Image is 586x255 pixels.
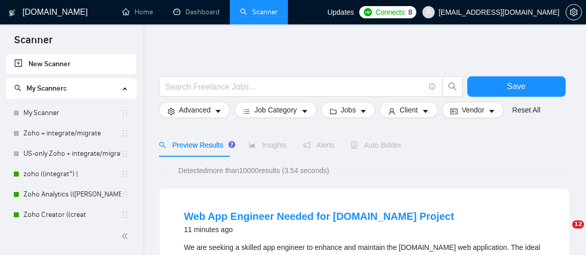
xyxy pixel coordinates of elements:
span: search [14,84,21,92]
img: logo [9,5,16,21]
li: Zoho Creator ((creat [6,205,136,225]
button: userClientcaret-down [380,102,438,118]
span: 12 [572,220,584,229]
a: New Scanner [14,54,128,74]
span: Advanced [179,104,210,116]
span: Job Category [254,104,297,116]
span: 8 [408,7,412,18]
li: zoho ((integrat*) | [6,164,136,184]
a: Zoho Analytics (([PERSON_NAME] [23,184,121,205]
span: caret-down [488,107,495,115]
button: setting [566,4,582,20]
span: caret-down [215,107,222,115]
span: setting [168,107,175,115]
li: New Scanner [6,54,136,74]
span: Preview Results [159,141,232,149]
li: Zoho Analytics ((ana [6,184,136,205]
span: idcard [450,107,458,115]
span: Scanner [6,33,61,54]
span: area-chart [249,141,256,149]
div: Tooltip anchor [227,140,236,149]
span: user [388,107,395,115]
span: holder [121,170,129,178]
a: Zoho + integrate/migrate [23,123,121,144]
span: caret-down [422,107,429,115]
div: 11 minutes ago [184,223,454,236]
span: holder [121,211,129,219]
button: settingAdvancedcaret-down [159,102,230,118]
span: Detected more than 10000 results (3.54 seconds) [171,165,336,176]
span: info-circle [429,83,436,90]
span: caret-down [360,107,367,115]
button: barsJob Categorycaret-down [234,102,316,118]
span: caret-down [301,107,308,115]
li: Zoho + integrate/migrate [6,123,136,144]
span: Jobs [341,104,356,116]
button: folderJobscaret-down [321,102,376,118]
span: notification [303,141,310,149]
span: My Scanners [14,84,67,93]
a: zoho ((integrat*) | [23,164,121,184]
button: search [442,76,463,97]
span: robot [351,141,358,149]
span: holder [121,150,129,158]
span: My Scanners [26,84,67,93]
a: Zoho Creator ((creat [23,205,121,225]
a: dashboardDashboard [173,8,220,16]
span: Connects: [376,7,406,18]
li: US-only Zoho + integrate/migrate [6,144,136,164]
span: search [159,141,166,149]
iframe: Intercom live chat [551,220,576,245]
span: folder [330,107,337,115]
span: setting [566,8,581,16]
span: Save [507,80,525,93]
a: setting [566,8,582,16]
span: Insights [249,141,286,149]
a: searchScanner [240,8,278,16]
span: Auto Bidder [351,141,401,149]
span: search [443,82,462,91]
button: Save [467,76,566,97]
a: Reset All [512,104,540,116]
a: US-only Zoho + integrate/migrate [23,144,121,164]
span: user [425,9,432,16]
span: Alerts [303,141,335,149]
span: holder [121,190,129,199]
span: holder [121,129,129,137]
a: My Scanner [23,103,121,123]
input: Search Freelance Jobs... [165,80,424,93]
span: Updates [327,8,354,16]
span: Vendor [462,104,484,116]
span: bars [243,107,250,115]
li: My Scanner [6,103,136,123]
button: idcardVendorcaret-down [442,102,504,118]
span: holder [121,109,129,117]
a: Web App Engineer Needed for [DOMAIN_NAME] Project [184,211,454,222]
a: homeHome [122,8,153,16]
span: double-left [121,231,131,241]
img: upwork-logo.png [364,8,372,16]
span: Client [399,104,418,116]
